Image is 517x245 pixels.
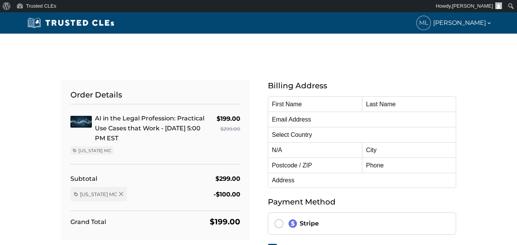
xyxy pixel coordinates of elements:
div: Subtotal [70,174,97,184]
h5: Order Details [70,89,240,104]
input: Address [268,173,456,188]
img: stripe [288,219,297,228]
div: $199.00 [210,216,240,228]
span: ML [417,16,431,30]
div: $199.00 [217,114,240,124]
span: [PERSON_NAME] [452,3,493,9]
div: -$100.00 [214,189,240,200]
input: First Name [268,96,362,112]
span: [PERSON_NAME] [433,18,492,28]
a: AI in the Legal Profession: Practical Use Cases that Work - [DATE] 5:00 PM EST [95,115,204,142]
div: $299.00 [215,174,240,184]
input: Email Address [268,112,456,127]
h5: Billing Address [268,80,456,92]
div: $299.00 [217,124,240,134]
input: Postcode / ZIP [268,157,362,173]
div: Grand Total [70,217,106,227]
input: stripeStripe [274,219,284,228]
input: City [362,142,456,157]
input: Last Name [362,96,456,112]
span: [US_STATE] MC [80,191,117,198]
img: Trusted CLEs [25,17,117,29]
div: Stripe [288,219,450,228]
h5: Payment Method [268,196,456,208]
span: [US_STATE] MC [78,148,111,154]
input: Phone [362,157,456,173]
img: AI in the Legal Profession: Practical Use Cases that Work - 10/15 - 5:00 PM EST [70,116,92,128]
